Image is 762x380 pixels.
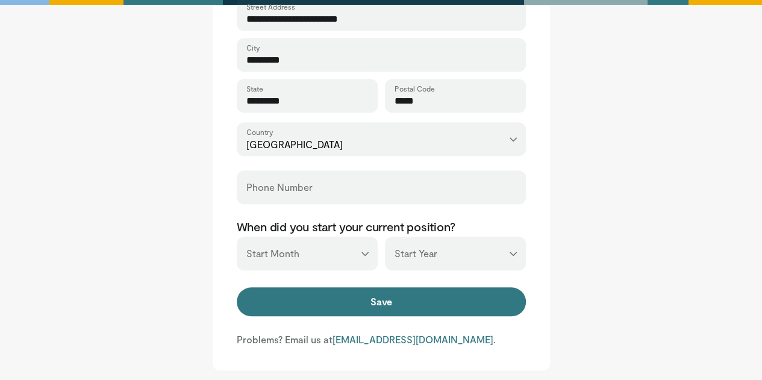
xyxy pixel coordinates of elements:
a: [EMAIL_ADDRESS][DOMAIN_NAME] [333,334,493,345]
label: City [246,43,260,52]
label: State [246,84,263,93]
label: Postal Code [395,84,435,93]
p: When did you start your current position? [237,219,526,234]
button: Save [237,287,526,316]
label: Phone Number [246,175,313,199]
p: Problems? Email us at . [237,333,526,346]
label: Street Address [246,2,295,11]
